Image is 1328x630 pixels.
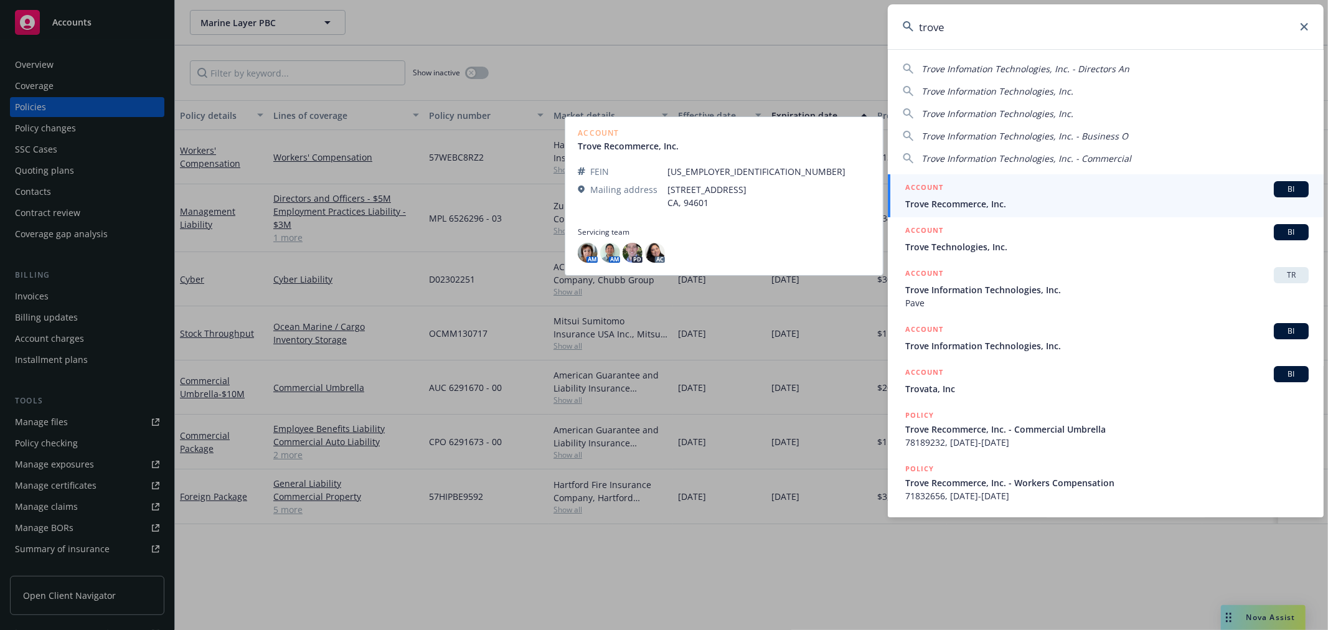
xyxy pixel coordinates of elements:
span: Trove Recommerce, Inc. - Commercial Umbrella [905,423,1309,436]
span: 71832656, [DATE]-[DATE] [905,489,1309,502]
h5: POLICY [905,409,934,421]
span: TR [1279,270,1304,281]
span: Trove Recommerce, Inc. [905,197,1309,210]
span: Trove Information Technologies, Inc. - Business O [921,130,1128,142]
span: Pave [905,296,1309,309]
span: Trove Information Technologies, Inc. [905,283,1309,296]
h5: ACCOUNT [905,366,943,381]
span: BI [1279,184,1304,195]
span: Trove Information Technologies, Inc. [921,108,1073,120]
span: Trove Information Technologies, Inc. [921,85,1073,97]
h5: POLICY [905,463,934,475]
span: BI [1279,227,1304,238]
span: Trove Information Technologies, Inc. - Commercial [921,153,1131,164]
span: Trove Infomation Technologies, Inc. - Directors An [921,63,1129,75]
a: ACCOUNTBITrove Recommerce, Inc. [888,174,1324,217]
span: Trove Technologies, Inc. [905,240,1309,253]
a: ACCOUNTBITrove Technologies, Inc. [888,217,1324,260]
h5: ACCOUNT [905,224,943,239]
a: ACCOUNTBITrovata, Inc [888,359,1324,402]
a: POLICYTrove Recommerce, Inc. - Workers Compensation71832656, [DATE]-[DATE] [888,456,1324,509]
span: BI [1279,326,1304,337]
a: POLICY [888,509,1324,563]
a: ACCOUNTBITrove Information Technologies, Inc. [888,316,1324,359]
h5: POLICY [905,516,934,529]
a: POLICYTrove Recommerce, Inc. - Commercial Umbrella78189232, [DATE]-[DATE] [888,402,1324,456]
a: ACCOUNTTRTrove Information Technologies, Inc.Pave [888,260,1324,316]
span: 78189232, [DATE]-[DATE] [905,436,1309,449]
span: Trovata, Inc [905,382,1309,395]
span: BI [1279,369,1304,380]
h5: ACCOUNT [905,323,943,338]
input: Search... [888,4,1324,49]
span: Trove Recommerce, Inc. - Workers Compensation [905,476,1309,489]
h5: ACCOUNT [905,181,943,196]
h5: ACCOUNT [905,267,943,282]
span: Trove Information Technologies, Inc. [905,339,1309,352]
